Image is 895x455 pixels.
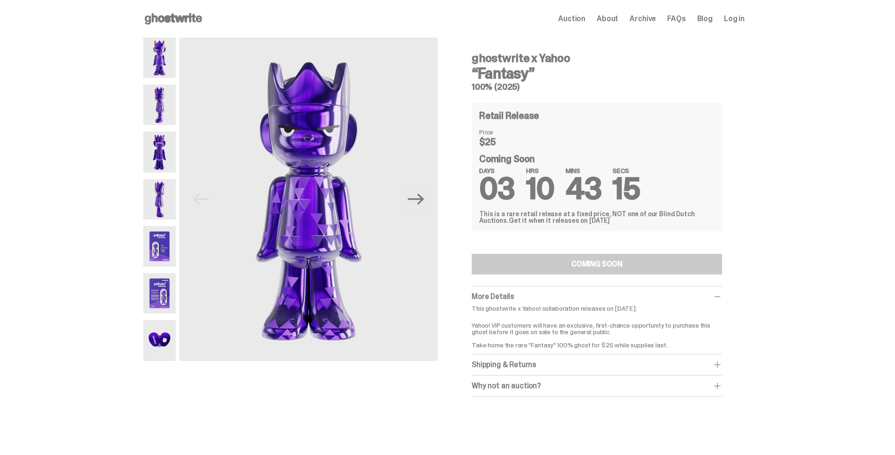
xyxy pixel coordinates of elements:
span: 15 [613,169,640,208]
span: 10 [526,169,554,208]
img: Yahoo-HG---1.png [179,38,438,361]
span: DAYS [479,167,515,174]
a: Blog [697,15,713,23]
p: This ghostwrite x Yahoo! collaboration releases on [DATE]. [472,305,722,312]
a: Auction [558,15,585,23]
div: Why not an auction? [472,381,722,391]
h3: “Fantasy” [472,66,722,81]
div: This is a rare retail release at a fixed price, NOT one of our Blind Dutch Auctions. [479,211,715,224]
a: Log in [724,15,745,23]
span: More Details [472,291,514,301]
a: Archive [630,15,656,23]
div: Shipping & Returns [472,360,722,369]
span: MINS [566,167,602,174]
a: About [597,15,618,23]
img: Yahoo-HG---5.png [143,226,176,267]
dd: $25 [479,137,526,147]
span: 03 [479,169,515,208]
h4: Retail Release [479,111,539,120]
span: HRS [526,167,554,174]
img: Yahoo-HG---4.png [143,179,176,220]
button: Next [406,189,427,210]
button: COMING SOON [472,254,722,275]
img: Yahoo-HG---3.png [143,132,176,172]
div: COMING SOON [571,260,623,268]
span: SECS [613,167,640,174]
h5: 100% (2025) [472,83,722,91]
img: Yahoo-HG---2.png [143,85,176,125]
span: Get it when it releases on [DATE] [509,216,610,225]
img: Yahoo-HG---6.png [143,273,176,314]
div: Coming Soon [479,154,715,199]
p: Yahoo! VIP customers will have an exclusive, first-chance opportunity to purchase this ghost befo... [472,315,722,348]
h4: ghostwrite x Yahoo [472,53,722,64]
a: FAQs [667,15,685,23]
img: Yahoo-HG---1.png [143,38,176,78]
img: Yahoo-HG---7.png [143,320,176,361]
dt: Price [479,129,526,135]
span: 43 [566,169,602,208]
